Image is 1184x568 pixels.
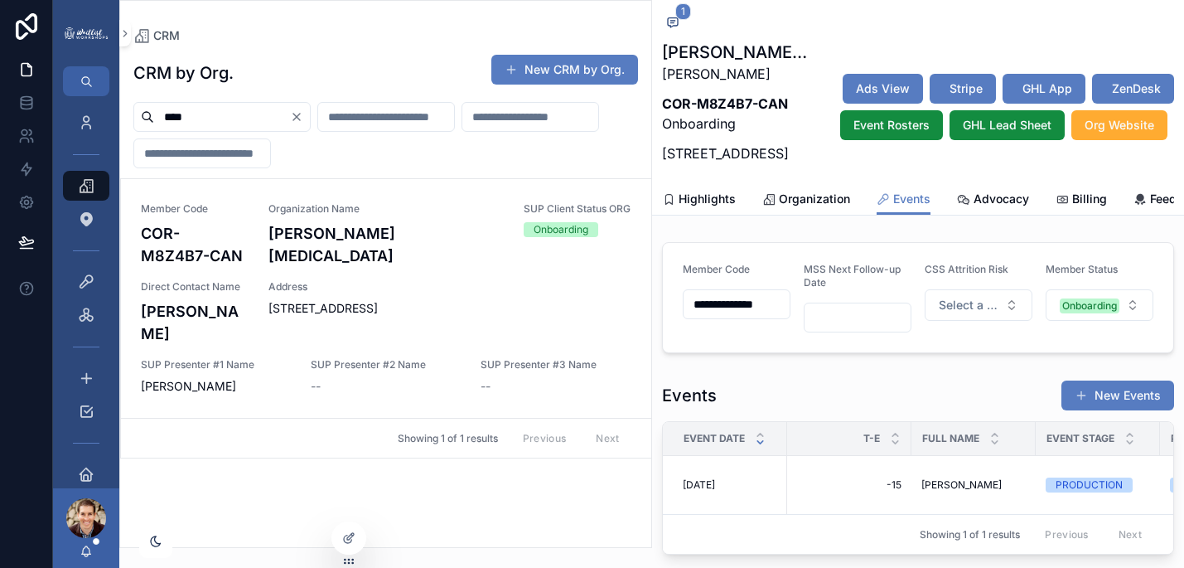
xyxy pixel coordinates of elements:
span: Full Name [922,432,979,445]
div: scrollable content [53,96,119,488]
span: -- [311,378,321,395]
a: CRM [133,27,180,44]
span: CSS Attrition Risk [925,263,1008,275]
h1: [PERSON_NAME] [MEDICAL_DATA] [662,41,807,64]
button: Select Button [925,289,1032,321]
strong: COR-M8Z4B7-CAN [662,95,788,112]
a: Events [877,184,930,216]
button: Stripe [930,74,996,104]
span: MSS Next Follow-up Date [804,263,901,289]
button: ZenDesk [1092,74,1174,104]
h4: [PERSON_NAME] [MEDICAL_DATA] [268,222,504,267]
p: Onboarding [662,94,807,134]
h1: CRM by Org. [133,61,234,85]
span: Event Rosters [853,117,930,134]
span: Events [893,191,930,207]
span: Showing 1 of 1 results [398,432,498,445]
div: Onboarding [534,222,588,237]
span: Billing [1072,191,1107,207]
span: [PERSON_NAME] [141,378,291,395]
h1: Events [662,384,717,407]
span: [PERSON_NAME] [921,478,1002,492]
span: SUP Presenter #3 Name [481,358,631,371]
span: Member Code [683,263,750,275]
a: Organization [762,184,850,217]
a: Member CodeCOR-M8Z4B7-CANOrganization Name[PERSON_NAME] [MEDICAL_DATA]SUP Client Status ORGOnboar... [121,179,651,418]
button: Event Rosters [840,110,943,140]
button: GHL App [1003,74,1085,104]
a: Highlights [662,184,736,217]
a: -15 [797,478,901,492]
a: Advocacy [957,184,1029,217]
div: PRODUCTION [1056,478,1123,493]
button: GHL Lead Sheet [950,110,1065,140]
span: GHL App [1022,80,1072,97]
img: App logo [63,26,109,41]
div: Onboarding [1062,299,1117,313]
span: T-E [863,432,880,445]
button: Clear [290,110,310,124]
h4: [PERSON_NAME] [141,300,249,345]
span: [DATE] [683,478,715,492]
span: -- [481,378,491,395]
span: CRM [153,27,180,44]
span: Showing 1 of 1 results [920,528,1020,541]
span: SUP Presenter #1 Name [141,358,291,371]
span: Organization [779,191,850,207]
span: SUP Client Status ORG [524,202,631,216]
button: Select Button [1046,289,1153,321]
span: ZenDesk [1112,80,1161,97]
span: Member Status [1046,263,1118,275]
span: Stripe [950,80,983,97]
span: Member Code [141,202,249,216]
span: Advocacy [974,191,1029,207]
h4: COR-M8Z4B7-CAN [141,222,249,267]
span: Ads View [856,80,910,97]
span: [STREET_ADDRESS] [268,300,631,317]
button: Ads View [843,74,923,104]
button: New Events [1061,381,1174,410]
span: Event Stage [1046,432,1114,445]
a: [PERSON_NAME] [921,478,1026,492]
span: Select a CSS Att Risk [939,297,998,313]
p: [PERSON_NAME] [662,64,807,84]
span: 1 [675,3,691,20]
a: Billing [1056,184,1107,217]
a: PRODUCTION [1046,478,1150,493]
span: Organization Name [268,202,504,216]
button: 1 [662,13,684,34]
span: SUP Presenter #2 Name [311,358,461,371]
button: New CRM by Org. [491,55,638,85]
a: [DATE] [683,478,777,492]
span: Direct Contact Name [141,280,249,294]
span: Event Date [684,432,745,445]
span: Highlights [679,191,736,207]
span: GHL Lead Sheet [963,117,1051,134]
p: [STREET_ADDRESS] [662,143,807,163]
span: Org Website [1085,117,1154,134]
span: Address [268,280,631,294]
button: Org Website [1071,110,1167,140]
